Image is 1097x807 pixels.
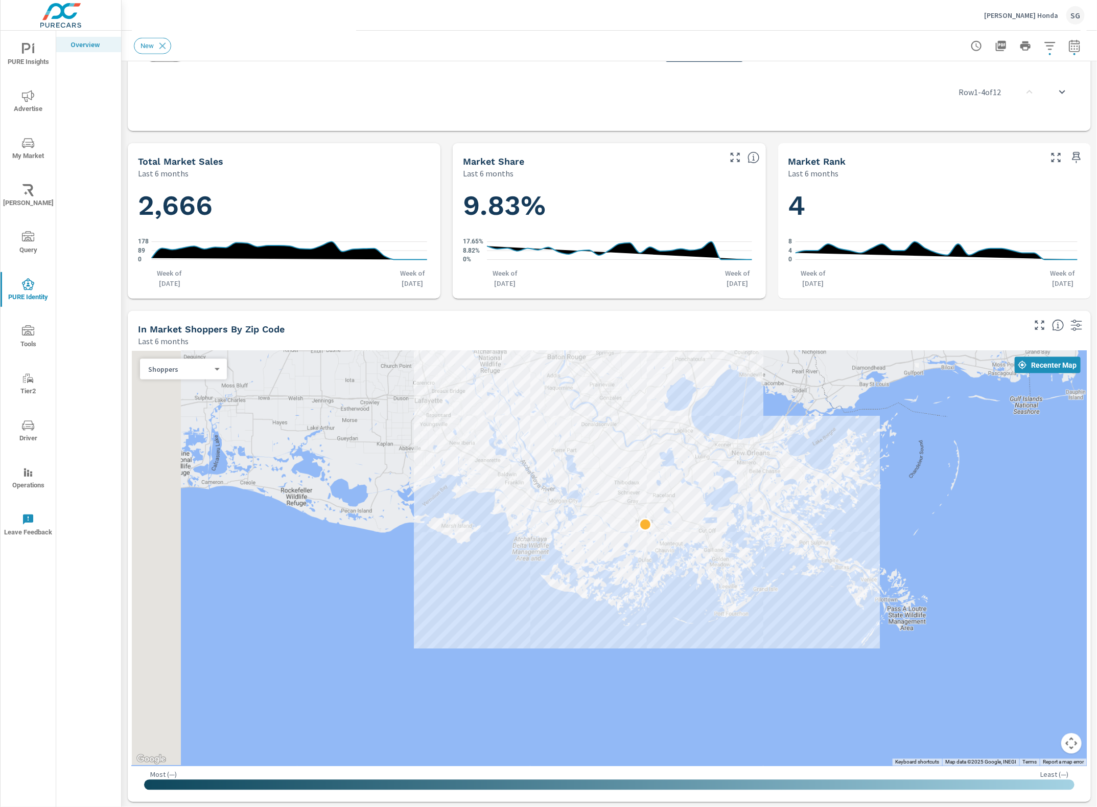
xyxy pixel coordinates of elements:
span: Tools [4,325,53,350]
p: Last 6 months [138,167,189,180]
span: Leave Feedback [4,513,53,539]
h5: In Market Shoppers by Zip Code [138,324,285,334]
span: Tier2 [4,372,53,397]
text: 178 [138,238,149,245]
div: nav menu [1,31,56,548]
span: Operations [4,466,53,491]
div: Shoppers [140,365,219,374]
p: Week of [DATE] [1045,268,1081,288]
p: Week of [DATE] [152,268,188,288]
h1: 2,666 [138,188,430,223]
button: Apply Filters [1040,36,1060,56]
p: Last 6 months [788,167,839,180]
span: Map data ©2025 Google, INEGI [945,759,1016,765]
span: Query [4,231,53,256]
span: Save this to your personalized report [1068,149,1085,166]
button: scroll to bottom [1050,80,1075,104]
span: Recenter Map [1019,361,1077,370]
a: Open this area in Google Maps (opens a new window) [134,753,168,766]
span: Find the biggest opportunities in your market for your inventory. Understand by postal code where... [1052,319,1064,331]
a: Report a map error [1043,759,1084,765]
div: New [134,38,171,54]
text: 8 [788,238,792,245]
img: Google [134,753,168,766]
span: Advertise [4,90,53,115]
a: Terms [1022,759,1037,765]
text: 8.82% [463,248,480,255]
text: 0 [138,256,142,263]
text: 89 [138,248,145,255]
p: Week of [DATE] [720,268,756,288]
p: [PERSON_NAME] Honda [984,11,1058,20]
text: 17.65% [463,238,483,245]
button: "Export Report to PDF" [991,36,1011,56]
div: SG [1066,6,1085,25]
span: My Market [4,137,53,162]
h5: Market Share [463,156,524,167]
p: Least ( — ) [1040,770,1068,779]
button: Make Fullscreen [727,149,743,166]
span: Driver [4,419,53,444]
button: Select Date Range [1064,36,1085,56]
span: Dealer Sales within ZipCode / Total Market Sales. [Market = within dealer PMA (or 60 miles if no ... [748,151,760,164]
button: Make Fullscreen [1048,149,1064,166]
button: Recenter Map [1015,357,1081,373]
button: Print Report [1015,36,1036,56]
button: Make Fullscreen [1032,317,1048,333]
text: 4 [788,248,792,255]
span: PURE Insights [4,43,53,68]
p: Overview [71,39,113,50]
p: Week of [DATE] [796,268,831,288]
button: Map camera controls [1061,733,1082,754]
p: Week of [DATE] [394,268,430,288]
text: 0 [788,256,792,263]
p: Shoppers [148,365,211,374]
span: [PERSON_NAME] [4,184,53,209]
h1: 4 [788,188,1081,223]
text: 0% [463,256,471,263]
div: Overview [56,37,121,52]
p: Row 1 - 4 of 12 [959,86,1001,98]
p: Last 6 months [138,335,189,347]
p: Most ( — ) [150,770,177,779]
h5: Market Rank [788,156,846,167]
h1: 9.83% [463,188,755,223]
button: Keyboard shortcuts [895,759,939,766]
p: Last 6 months [463,167,514,180]
span: New [134,42,160,50]
h5: Total Market Sales [138,156,223,167]
p: Week of [DATE] [487,268,523,288]
span: PURE Identity [4,278,53,303]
